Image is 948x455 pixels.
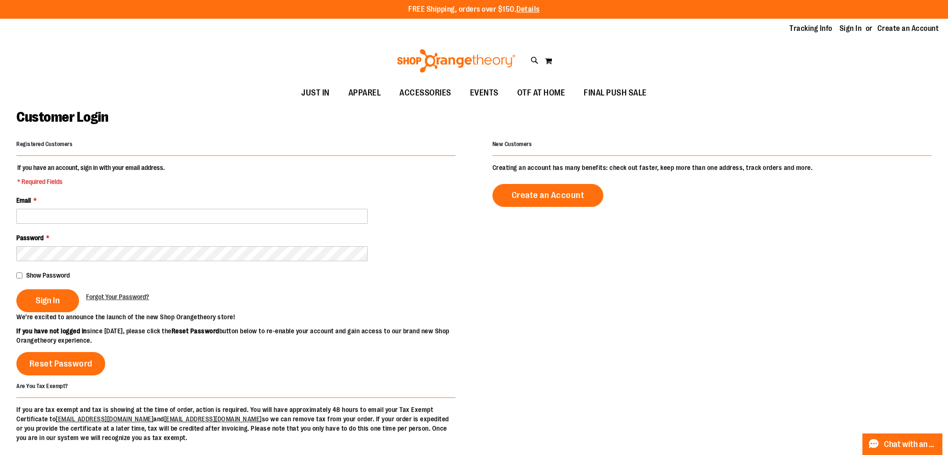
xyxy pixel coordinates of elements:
span: FINAL PUSH SALE [584,82,647,103]
span: Create an Account [512,190,585,200]
a: APPAREL [339,82,391,104]
a: [EMAIL_ADDRESS][DOMAIN_NAME] [164,415,262,423]
span: Password [16,234,43,242]
span: * Required Fields [17,177,165,186]
strong: Are You Tax Exempt? [16,382,68,389]
span: Customer Login [16,109,108,125]
a: Create an Account [492,184,604,207]
a: EVENTS [461,82,508,104]
a: FINAL PUSH SALE [574,82,656,104]
span: Forgot Your Password? [86,293,149,301]
a: Tracking Info [789,23,832,34]
p: Creating an account has many benefits: check out faster, keep more than one address, track orders... [492,163,932,172]
a: OTF AT HOME [508,82,575,104]
a: JUST IN [292,82,339,104]
a: ACCESSORIES [390,82,461,104]
a: Create an Account [877,23,939,34]
a: Details [516,5,540,14]
p: We’re excited to announce the launch of the new Shop Orangetheory store! [16,312,474,322]
a: Reset Password [16,352,105,375]
span: Reset Password [29,359,93,369]
span: APPAREL [348,82,381,103]
span: Sign In [36,295,60,306]
a: Forgot Your Password? [86,292,149,301]
strong: Reset Password [172,327,219,335]
p: FREE Shipping, orders over $150. [408,4,540,15]
span: Email [16,197,31,204]
button: Sign In [16,289,79,312]
img: Shop Orangetheory [396,49,517,73]
a: [EMAIL_ADDRESS][DOMAIN_NAME] [56,415,153,423]
button: Chat with an Expert [862,433,943,455]
span: ACCESSORIES [399,82,451,103]
span: Show Password [26,272,70,279]
legend: If you have an account, sign in with your email address. [16,163,166,186]
strong: Registered Customers [16,141,72,147]
a: Sign In [839,23,862,34]
span: JUST IN [301,82,330,103]
p: If you are tax exempt and tax is showing at the time of order, action is required. You will have ... [16,405,456,442]
p: since [DATE], please click the button below to re-enable your account and gain access to our bran... [16,326,474,345]
strong: If you have not logged in [16,327,87,335]
span: Chat with an Expert [884,440,937,449]
strong: New Customers [492,141,532,147]
span: OTF AT HOME [517,82,565,103]
span: EVENTS [470,82,499,103]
